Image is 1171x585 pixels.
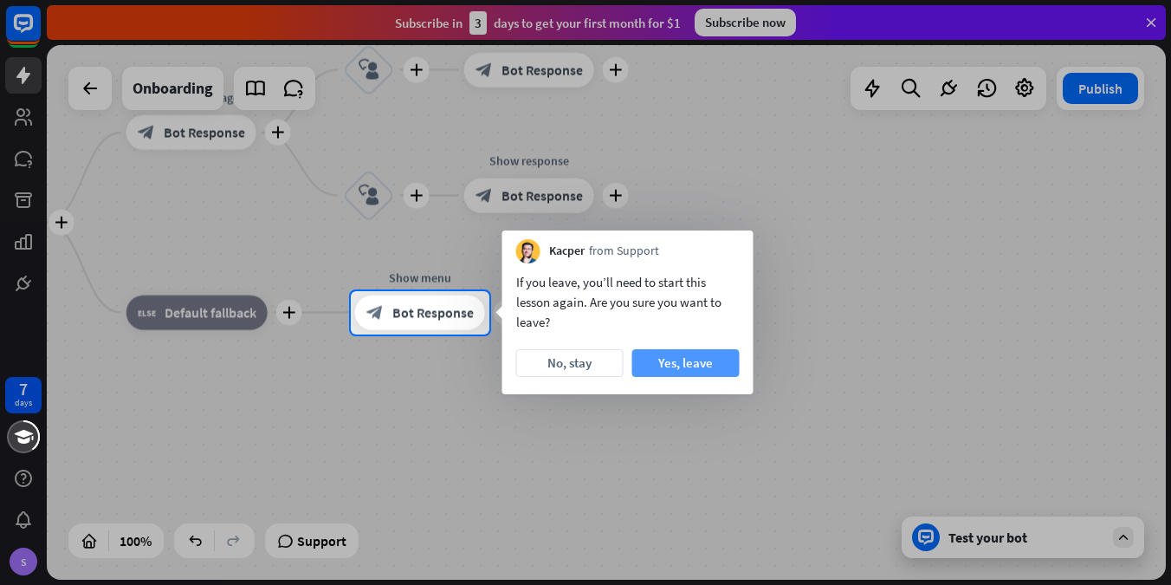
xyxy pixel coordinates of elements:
div: If you leave, you’ll need to start this lesson again. Are you sure you want to leave? [516,272,740,332]
button: Open LiveChat chat widget [14,7,66,59]
span: from Support [589,243,659,260]
button: Yes, leave [632,349,740,377]
i: block_bot_response [366,304,384,322]
button: No, stay [516,349,624,377]
span: Bot Response [392,304,474,322]
span: Kacper [549,243,585,260]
